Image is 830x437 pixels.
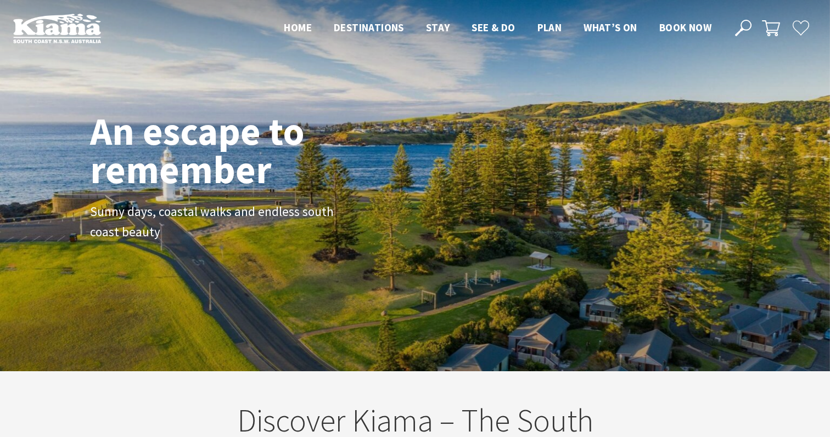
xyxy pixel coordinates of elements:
[334,21,404,34] span: Destinations
[13,13,101,43] img: Kiama Logo
[90,202,337,242] p: Sunny days, coastal walks and endless south coast beauty
[90,112,392,189] h1: An escape to remember
[273,19,722,37] nav: Main Menu
[284,21,312,34] span: Home
[472,21,515,34] span: See & Do
[426,21,450,34] span: Stay
[584,21,637,34] span: What’s On
[537,21,562,34] span: Plan
[659,21,711,34] span: Book now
